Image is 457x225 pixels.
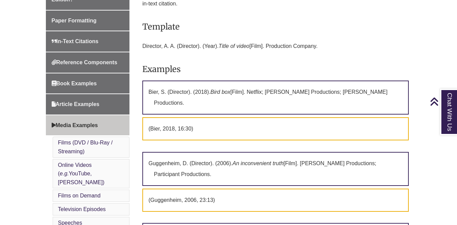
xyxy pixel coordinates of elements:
h3: Examples [142,61,409,77]
a: Films (DVD / Blu-Ray / Streaming) [58,140,113,154]
a: Paper Formatting [46,11,130,31]
h3: Template [142,19,409,35]
a: Article Examples [46,94,130,115]
span: Book Examples [52,81,97,86]
span: Paper Formatting [52,18,96,23]
a: Book Examples [46,73,130,94]
a: In-Text Citations [46,31,130,52]
em: An inconvenient truth [232,160,283,166]
p: (Guggenheim, 2006, 23:13) [142,189,409,212]
span: Article Examples [52,101,100,107]
span: Reference Components [52,59,118,65]
em: e.g. [60,171,69,176]
em: Title of video [218,43,249,49]
a: Media Examples [46,115,130,136]
p: (Bier, 2018, 16:30) [142,117,409,140]
a: Films on Demand [58,193,101,198]
span: Media Examples [52,122,98,128]
a: Back to Top [430,97,455,106]
em: Bird box [210,89,230,95]
a: Online Videos (e.g.YouTube, [PERSON_NAME]) [58,162,105,185]
p: Guggenheim, D. (Director). (2006). [Film]. [PERSON_NAME] Productions; Participant Productions. [142,152,409,186]
a: Television Episodes [58,206,106,212]
a: Reference Components [46,52,130,73]
p: Director, A. A. (Director). (Year). [Film]. Production Company. [142,38,409,54]
span: In-Text Citations [52,38,99,44]
p: Bier, S. (Director). (2018). [Film]. Netflix; [PERSON_NAME] Productions; [PERSON_NAME] Productions. [142,81,409,115]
